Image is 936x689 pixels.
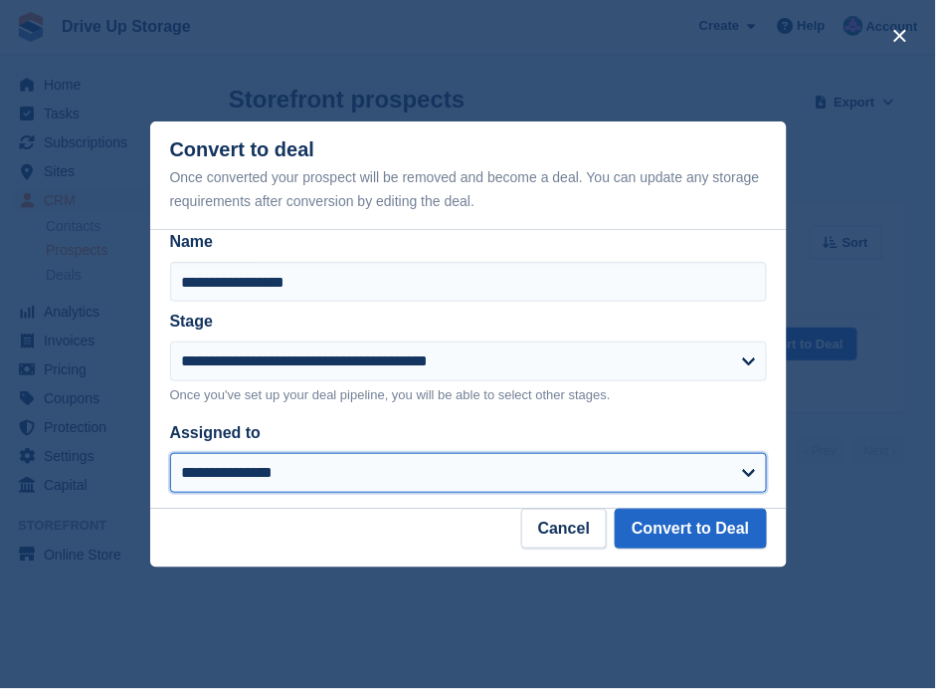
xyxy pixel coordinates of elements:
button: close [884,20,916,52]
div: Convert to deal [170,138,767,213]
label: Name [170,230,767,254]
label: Assigned to [170,424,262,441]
p: Once you've set up your deal pipeline, you will be able to select other stages. [170,385,767,405]
button: Cancel [521,509,607,549]
div: Once converted your prospect will be removed and become a deal. You can update any storage requir... [170,165,767,213]
label: Stage [170,313,214,330]
button: Convert to Deal [615,509,766,549]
